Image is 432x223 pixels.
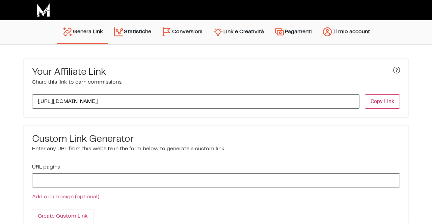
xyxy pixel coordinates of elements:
button: Copy Link [365,94,400,109]
img: account.svg [322,26,333,37]
img: creativity.svg [213,26,223,37]
p: Enter any URL from this website in the form below to generate a custom link. [32,145,400,153]
img: payments.svg [274,26,285,37]
img: stats.svg [113,26,124,37]
a: Pagamenti [269,24,317,41]
label: URL pagina [32,164,60,170]
a: Il mio account [317,24,375,41]
a: Genera Link [57,24,108,40]
a: Conversioni [156,24,208,41]
nav: Menu principale [57,20,375,44]
a: Statistiche [108,24,156,41]
a: Add a campaign (optional) [32,194,99,199]
img: conversion-2.svg [161,26,172,37]
h3: Custom Link Generator [32,134,400,145]
img: generate-link.svg [62,26,73,37]
h3: Your Affiliate Link [32,67,122,78]
p: Share this link to earn commissions. [32,78,122,86]
a: Link e Creatività [208,24,269,41]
